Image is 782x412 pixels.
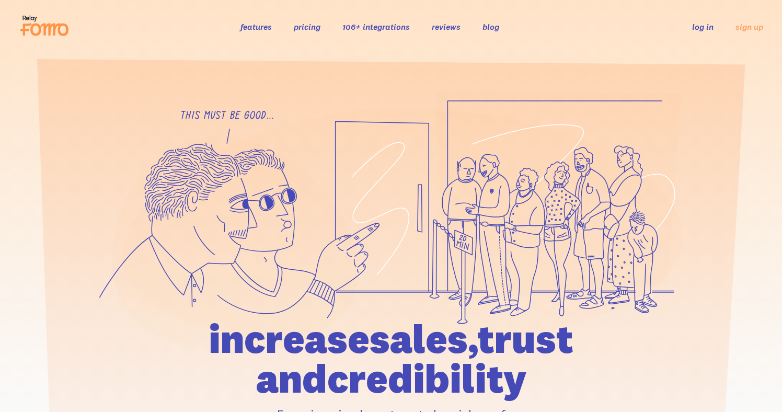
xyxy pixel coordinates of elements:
a: reviews [432,21,461,32]
a: blog [482,21,499,32]
h1: increase sales, trust and credibility [149,319,633,398]
a: sign up [735,21,763,32]
a: log in [692,21,714,32]
a: pricing [294,21,320,32]
a: 106+ integrations [342,21,410,32]
a: features [240,21,272,32]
